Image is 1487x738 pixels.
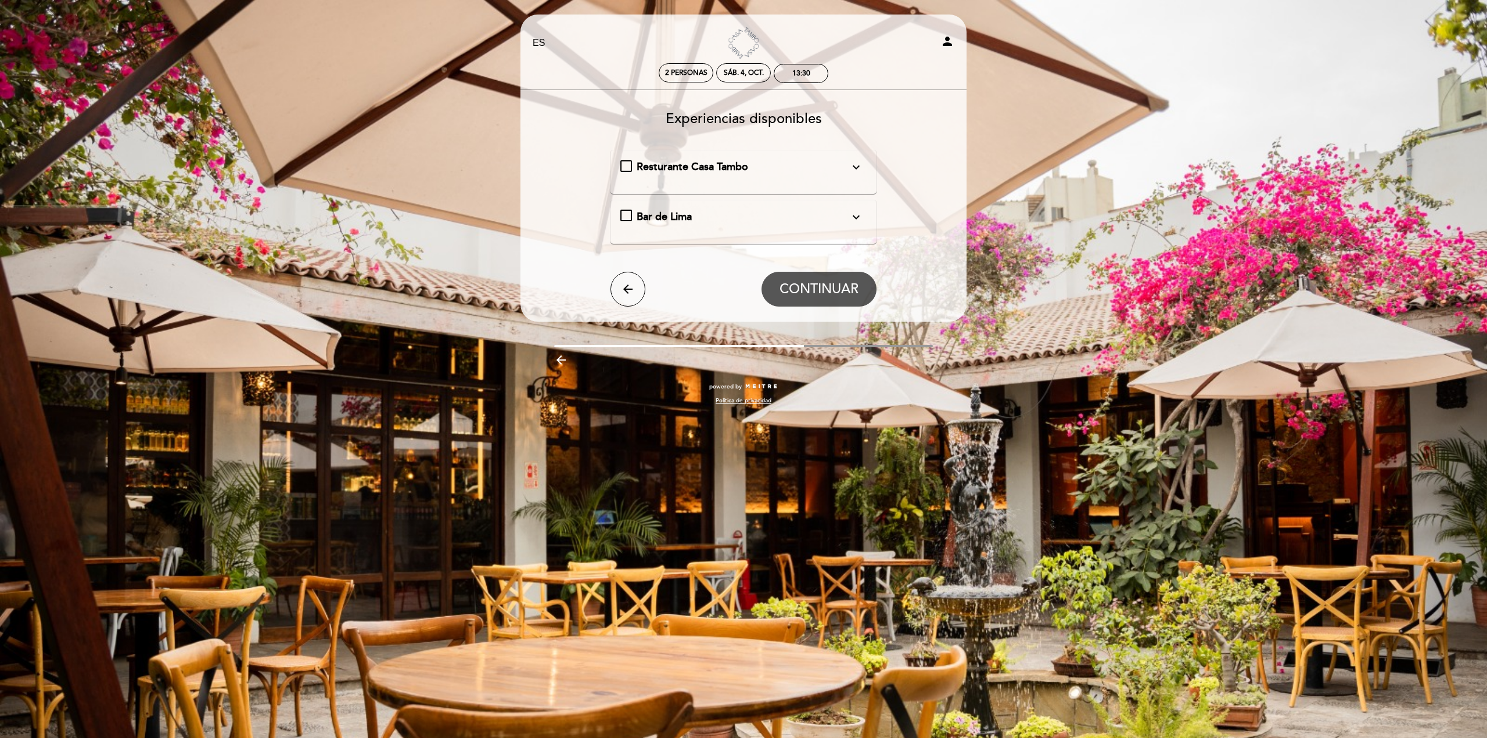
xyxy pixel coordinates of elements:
button: CONTINUAR [762,272,877,307]
div: sáb. 4, oct. [724,69,764,77]
button: arrow_back [610,272,645,307]
a: powered by [709,383,778,391]
button: expand_more [846,210,867,225]
i: arrow_back [621,282,635,296]
span: Resturante Casa Tambo [637,160,748,173]
img: MEITRE [745,384,778,390]
i: expand_more [849,160,863,174]
a: Casa Tambo [671,27,816,59]
i: person [940,34,954,48]
md-checkbox: Bar de Lima expand_more Al estilo de un bar inglés, te transportará a vivir una nueva experiencia... [620,210,867,225]
i: arrow_backward [554,353,568,367]
button: person [940,34,954,52]
div: 13:30 [792,69,810,78]
span: CONTINUAR [780,281,859,297]
span: 2 personas [665,69,707,77]
md-checkbox: Resturante Casa Tambo expand_more En nuestra amplia terraza o interiores acogedores podrás disfru... [620,160,867,175]
button: expand_more [846,160,867,175]
span: Bar de Lima [637,210,692,223]
span: Experiencias disponibles [666,110,822,127]
span: powered by [709,383,742,391]
i: expand_more [849,210,863,224]
a: Política de privacidad [716,397,771,405]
